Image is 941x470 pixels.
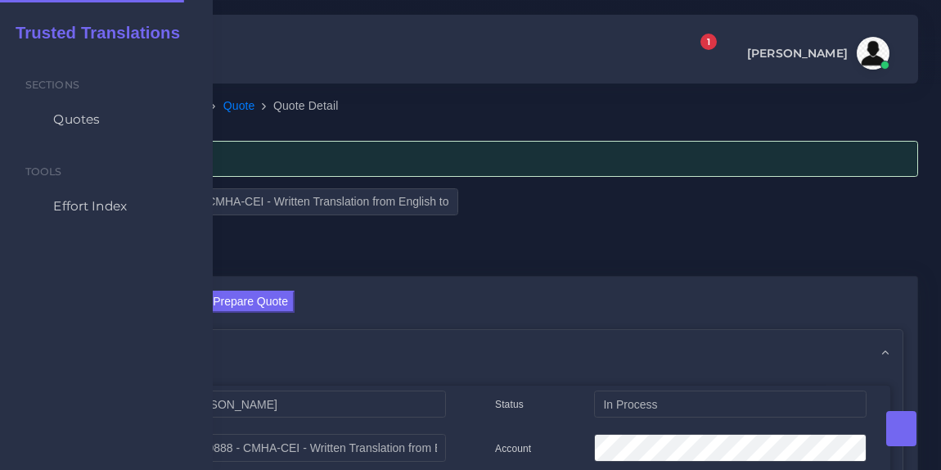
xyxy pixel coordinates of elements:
span: Effort Index [53,197,127,215]
a: Trusted Translations [4,20,180,47]
label: Status [495,397,524,412]
span: Quotes [53,111,100,129]
a: Prepare Quote [206,291,295,317]
span: Sections [25,79,79,91]
div: Quote information [39,330,903,372]
span: 1 [700,34,717,50]
a: 1 [686,43,714,65]
a: Effort Index [12,189,200,224]
span: [PERSON_NAME] [747,47,848,59]
a: Quotes [12,102,200,137]
div: Quote Accepted [23,141,918,177]
span: Tools [25,165,62,178]
img: avatar [857,37,889,70]
a: [PERSON_NAME]avatar [739,37,895,70]
h2: Trusted Translations [4,23,180,43]
li: Quote Detail [255,97,339,115]
a: Quote [223,97,255,115]
label: Account [495,441,531,456]
button: Prepare Quote [206,291,295,313]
